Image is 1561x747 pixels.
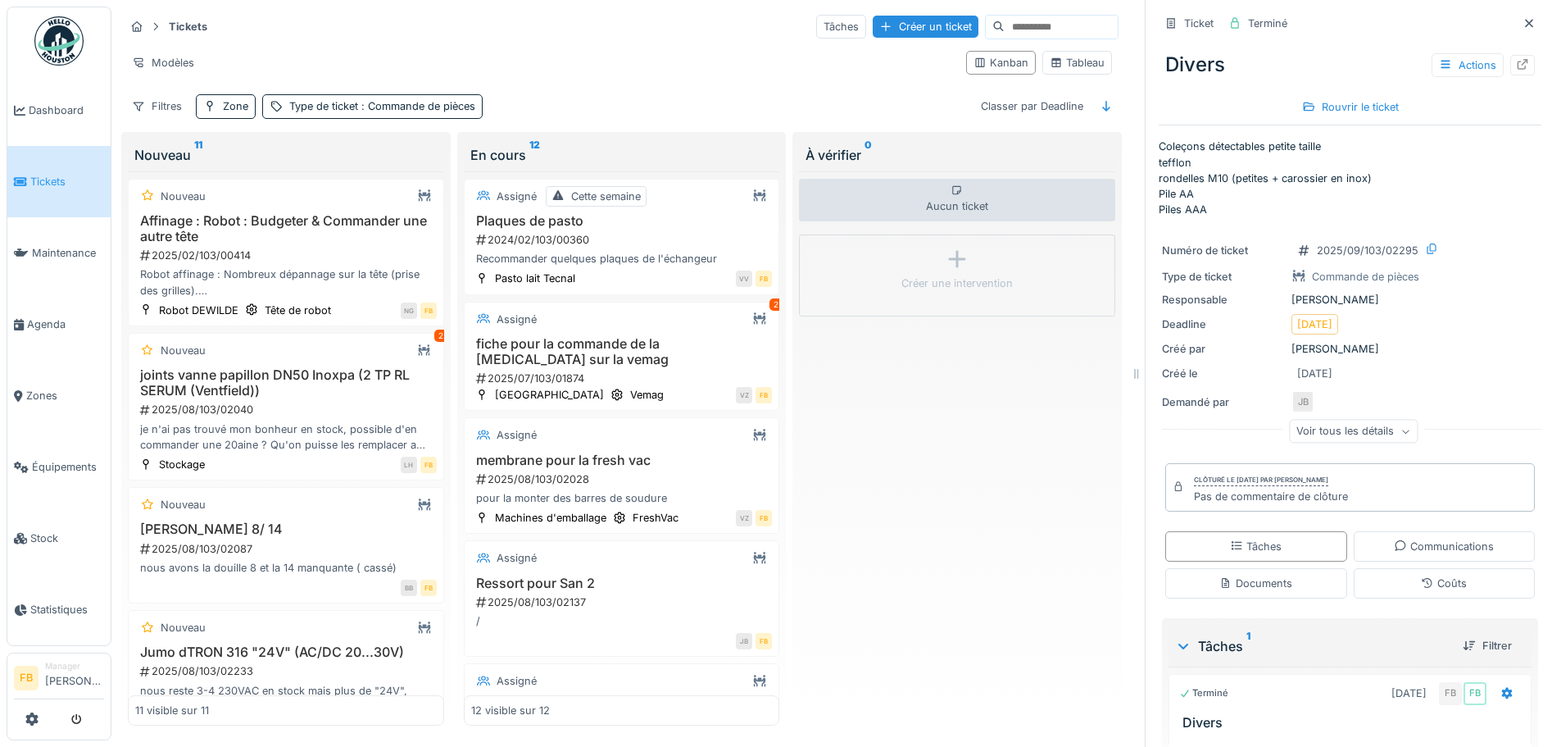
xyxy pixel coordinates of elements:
[135,421,437,453] div: je n'ai pas trouvé mon bonheur en stock, possible d'en commander une 20aine ? Qu'on puisse les re...
[630,387,664,403] div: Vemag
[497,312,537,327] div: Assigné
[471,703,550,718] div: 12 visible sur 12
[265,303,331,318] div: Tête de robot
[756,271,772,287] div: FB
[1246,636,1250,656] sup: 1
[471,576,773,591] h3: Ressort pour San 2
[736,271,752,287] div: VV
[497,550,537,566] div: Assigné
[1297,317,1332,332] div: [DATE]
[32,245,104,261] span: Maintenance
[471,251,773,266] div: Recommander quelques plaques de l'échangeur
[7,217,111,289] a: Maintenance
[30,174,104,189] span: Tickets
[26,388,104,403] span: Zones
[1317,243,1418,258] div: 2025/09/103/02295
[289,98,475,114] div: Type de ticket
[497,673,537,689] div: Assigné
[135,560,437,576] div: nous avons la douille 8 et la 14 manquante ( cassé)
[125,51,202,75] div: Modèles
[161,620,206,635] div: Nouveau
[135,683,437,714] div: nous reste 3-4 230VAC en stock mais plus de "24V", dernier utilisé ce jour pour Saumure 1 en PDD ...
[138,541,437,557] div: 2025/08/103/02087
[1162,269,1285,285] div: Type de ticket
[1289,420,1418,444] div: Voir tous les détails
[30,602,104,617] span: Statistiques
[1296,96,1405,118] div: Rouvrir le ticket
[159,457,205,472] div: Stockage
[805,145,1109,165] div: À vérifier
[769,298,783,311] div: 2
[471,490,773,506] div: pour la monter des barres de soudure
[529,145,540,165] sup: 12
[7,360,111,431] a: Zones
[474,232,773,248] div: 2024/02/103/00360
[135,703,209,718] div: 11 visible sur 11
[571,189,641,204] div: Cette semaine
[1456,635,1518,657] div: Filtrer
[1297,366,1332,381] div: [DATE]
[973,55,1028,71] div: Kanban
[864,145,872,165] sup: 0
[495,387,604,403] div: [GEOGRAPHIC_DATA]
[29,102,104,118] span: Dashboard
[135,522,437,537] h3: [PERSON_NAME] 8/ 14
[873,16,978,38] div: Créer un ticket
[471,336,773,367] h3: fiche pour la commande de la [MEDICAL_DATA] sur la vemag
[161,189,206,204] div: Nouveau
[1184,16,1214,31] div: Ticket
[45,660,104,695] li: [PERSON_NAME]
[756,387,772,403] div: FB
[138,402,437,417] div: 2025/08/103/02040
[633,510,678,526] div: FreshVac
[1194,489,1348,504] div: Pas de commentaire de clôture
[474,471,773,487] div: 2025/08/103/02028
[1182,715,1524,731] h3: Divers
[1179,686,1228,700] div: Terminé
[1162,317,1285,332] div: Deadline
[471,213,773,229] h3: Plaques de pasto
[7,431,111,503] a: Équipements
[162,19,214,34] strong: Tickets
[973,94,1091,118] div: Classer par Deadline
[1162,341,1538,357] div: [PERSON_NAME]
[495,510,606,526] div: Machines d'emballage
[736,387,752,403] div: VZ
[1162,292,1285,307] div: Responsable
[7,75,111,146] a: Dashboard
[125,94,189,118] div: Filtres
[1175,636,1450,656] div: Tâches
[799,179,1115,221] div: Aucun ticket
[401,457,417,473] div: LH
[756,633,772,649] div: FB
[138,248,437,263] div: 2025/02/103/00414
[1391,686,1427,701] div: [DATE]
[756,510,772,526] div: FB
[223,98,248,114] div: Zone
[135,213,437,244] h3: Affinage : Robot : Budgeter & Commander une autre tête
[1159,43,1541,86] div: Divers
[401,303,417,319] div: NG
[32,459,104,475] span: Équipements
[135,367,437,399] h3: joints vanne papillon DN50 Inoxpa (2 TP RL SERUM (Ventfield))
[7,574,111,645] a: Statistiques
[420,580,437,596] div: FB
[14,666,39,690] li: FB
[135,266,437,298] div: Robot affinage : Nombreux dépannage sur la tête (prise des grilles). Les techniciens n'ont pas tj...
[34,16,84,66] img: Badge_color-CXgf-gQk.svg
[434,330,447,342] div: 2
[7,146,111,217] a: Tickets
[471,453,773,468] h3: membrane pour la fresh vac
[30,531,104,546] span: Stock
[401,580,417,596] div: BB
[1248,16,1287,31] div: Terminé
[1421,576,1467,591] div: Coûts
[1463,682,1486,705] div: FB
[497,427,537,443] div: Assigné
[45,660,104,672] div: Manager
[474,594,773,610] div: 2025/08/103/02137
[1162,292,1538,307] div: [PERSON_NAME]
[1291,390,1314,413] div: JB
[474,371,773,386] div: 2025/07/103/01874
[138,663,437,679] div: 2025/08/103/02233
